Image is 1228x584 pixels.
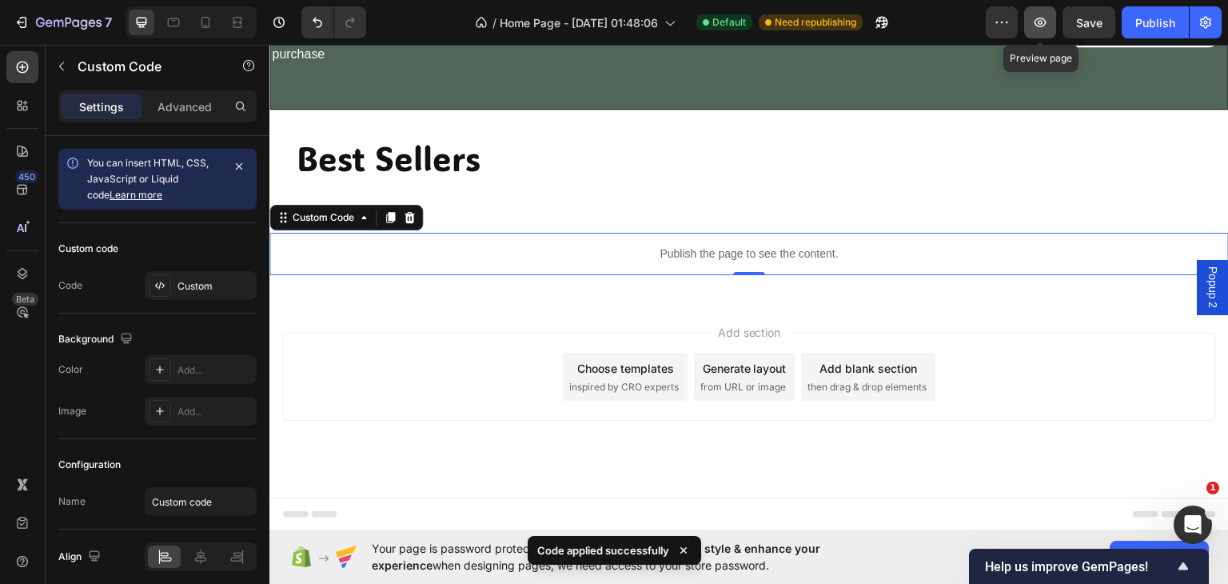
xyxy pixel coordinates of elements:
[500,14,658,31] span: Home Page - [DATE] 01:48:06
[442,279,518,296] span: Add section
[538,335,657,350] span: then drag & drop elements
[58,494,86,509] div: Name
[58,404,86,418] div: Image
[78,57,213,76] p: Custom Code
[492,14,496,31] span: /
[433,315,517,332] div: Generate layout
[712,15,746,30] span: Default
[308,315,405,332] div: Choose templates
[985,557,1193,576] button: Show survey - Help us improve GemPages!
[157,98,212,115] p: Advanced
[177,279,253,294] div: Custom
[177,405,253,419] div: Add...
[1174,506,1212,544] iframe: Intercom live chat
[550,315,648,332] div: Add blank section
[58,242,118,256] div: Custom code
[1063,6,1115,38] button: Save
[15,170,38,183] div: 450
[269,45,1228,530] iframe: Design area
[58,278,82,293] div: Code
[372,540,883,574] span: Your page is password protected. To when designing pages, we need access to your store password.
[935,222,951,263] span: Popup 2
[58,329,136,350] div: Background
[1110,541,1209,573] button: Allow access
[775,15,856,30] span: Need republishing
[301,6,366,38] div: Undo/Redo
[537,542,669,558] p: Code applied successfully
[79,98,124,115] p: Settings
[1135,14,1175,31] div: Publish
[1076,16,1102,30] span: Save
[177,363,253,378] div: Add...
[1122,6,1189,38] button: Publish
[58,458,121,472] div: Configuration
[300,335,409,350] span: inspired by CRO experts
[12,293,38,306] div: Beta
[110,189,162,201] a: Learn more
[105,13,112,32] p: 7
[58,362,83,377] div: Color
[1206,482,1219,494] span: 1
[20,166,88,180] div: Custom Code
[26,90,959,138] h2: Best Sellers
[58,546,104,568] div: Align
[985,559,1174,574] span: Help us improve GemPages!
[431,335,516,350] span: from URL or image
[87,157,209,201] span: You can insert HTML, CSS, JavaScript or Liquid code
[6,6,119,38] button: 7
